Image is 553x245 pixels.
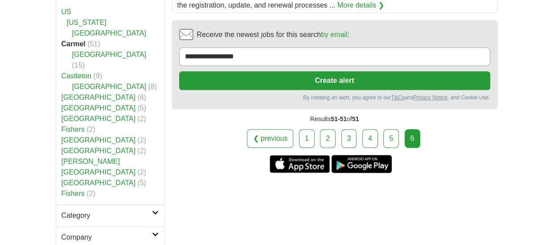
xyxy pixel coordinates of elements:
[320,129,336,148] a: 2
[331,115,347,122] span: 51-51
[61,40,86,48] strong: Carmel
[341,129,357,148] a: 3
[172,109,498,129] div: Results of
[61,94,136,101] a: [GEOGRAPHIC_DATA]
[138,179,147,187] span: (5)
[72,83,147,90] a: [GEOGRAPHIC_DATA]
[61,190,85,197] a: Fishers
[61,232,152,243] h2: Company
[72,51,147,58] a: [GEOGRAPHIC_DATA]
[87,40,100,48] span: (51)
[67,19,107,26] a: [US_STATE]
[138,136,147,144] span: (2)
[61,179,136,187] a: [GEOGRAPHIC_DATA]
[72,29,147,37] a: [GEOGRAPHIC_DATA]
[148,83,157,90] span: (8)
[61,210,152,221] h2: Category
[321,31,348,38] a: by email
[179,71,490,90] button: Create alert
[405,129,420,148] div: 6
[197,29,349,40] span: Receive the newest jobs for this search :
[61,8,71,16] a: US
[247,129,293,148] a: ❮ previous
[61,136,136,144] a: [GEOGRAPHIC_DATA]
[383,129,399,148] a: 5
[362,129,378,148] a: 4
[270,155,330,173] a: Get the iPhone app
[61,158,136,176] a: [PERSON_NAME][GEOGRAPHIC_DATA]
[61,104,136,112] a: [GEOGRAPHIC_DATA]
[61,115,136,122] a: [GEOGRAPHIC_DATA]
[56,204,164,226] a: Category
[138,104,147,112] span: (5)
[299,129,315,148] a: 1
[86,126,95,133] span: (2)
[61,126,85,133] a: Fishers
[179,94,490,102] div: By creating an alert, you agree to our and , and Cookie Use.
[61,147,136,155] a: [GEOGRAPHIC_DATA]
[72,61,85,69] span: (15)
[138,147,147,155] span: (2)
[138,168,147,176] span: (2)
[86,190,95,197] span: (2)
[138,94,147,101] span: (6)
[138,115,147,122] span: (2)
[94,72,102,80] span: (9)
[413,94,447,101] a: Privacy Notice
[332,155,392,173] a: Get the Android app
[61,72,92,80] a: Castleton
[391,94,404,101] a: T&Cs
[352,115,359,122] span: 51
